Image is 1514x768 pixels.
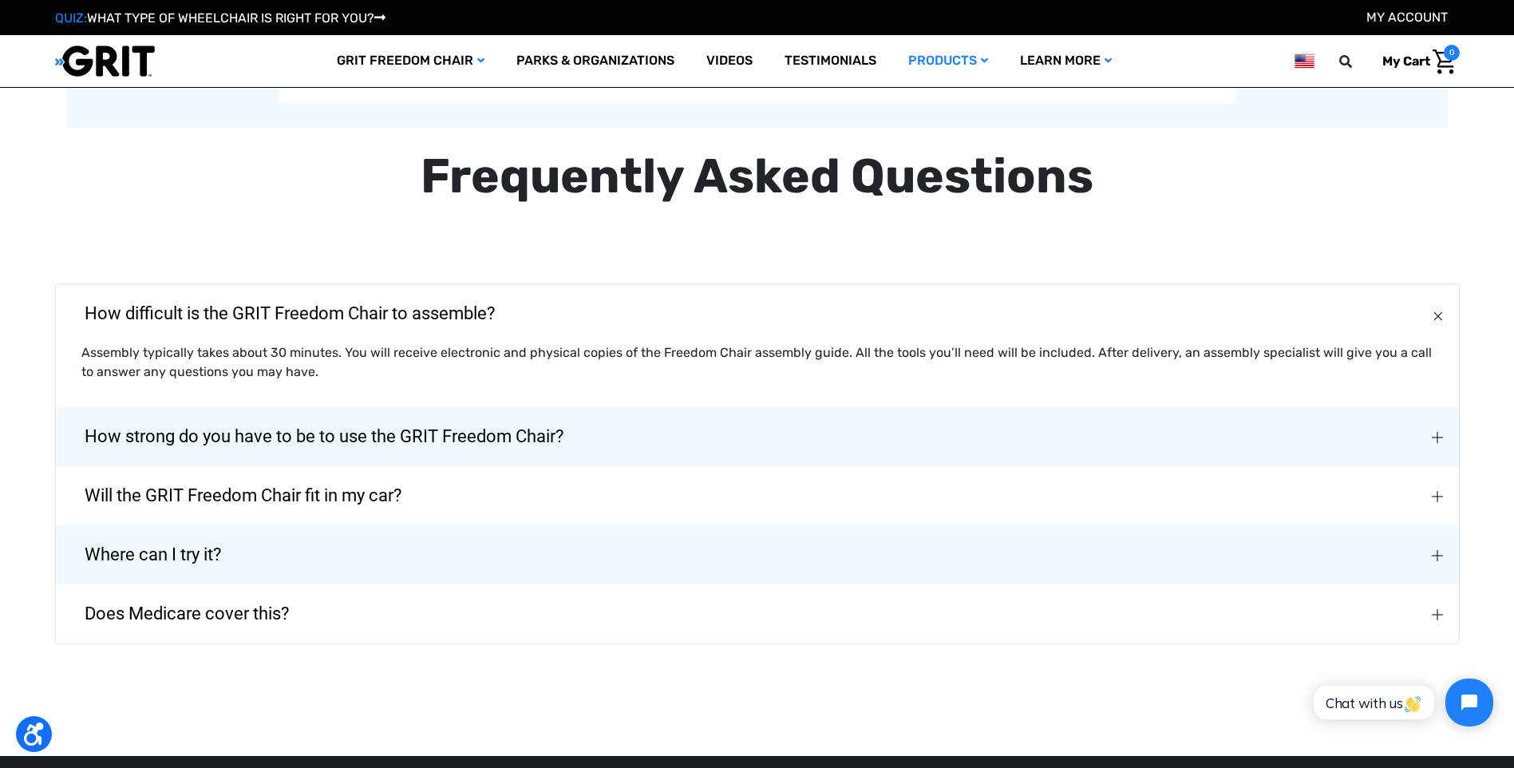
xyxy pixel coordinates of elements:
[1433,49,1456,74] img: Cart
[1382,53,1430,69] span: My Cart
[56,284,1459,343] button: How difficult is the GRIT Freedom Chair to assemble?
[56,525,1459,584] button: Where can I try it?
[1295,51,1314,71] img: us.png
[500,35,690,87] a: Parks & Organizations
[56,407,1459,466] button: How strong do you have to be to use the GRIT Freedom Chair?
[1432,432,1443,443] img: How strong do you have to be to use the GRIT Freedom Chair?
[61,585,313,643] span: Does Medicare cover this?
[1432,491,1443,502] img: Will the GRIT Freedom Chair fit in my car?
[81,343,1433,382] p: Assembly typically takes about 30 minutes. You will receive electronic and physical copies of the...
[1444,45,1460,61] span: 0
[61,285,519,342] span: How difficult is the GRIT Freedom Chair to assemble?
[1296,665,1507,740] iframe: Tidio Chat
[1346,45,1370,78] input: Search
[892,35,1004,87] a: Products
[61,467,425,525] span: Will the GRIT Freedom Chair fit in my car?
[1366,10,1448,25] a: Account
[1370,45,1460,78] a: Cart with 0 items
[55,10,87,26] span: QUIZ:
[55,10,385,26] a: QUIZ:WHAT TYPE OF WHEELCHAIR IS RIGHT FOR YOU?
[1430,308,1446,324] img: How difficult is the GRIT Freedom Chair to assemble?
[690,35,769,87] a: Videos
[55,141,1460,212] div: Frequently Asked Questions
[1004,35,1128,87] a: Learn More
[56,584,1459,643] button: Does Medicare cover this?
[1432,550,1443,561] img: Where can I try it?
[61,408,587,465] span: How strong do you have to be to use the GRIT Freedom Chair?
[56,466,1459,525] button: Will the GRIT Freedom Chair fit in my car?
[1432,609,1443,620] img: Does Medicare cover this?
[55,45,155,77] img: GRIT All-Terrain Wheelchair and Mobility Equipment
[769,35,892,87] a: Testimonials
[61,526,245,584] span: Where can I try it?
[321,35,500,87] a: GRIT Freedom Chair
